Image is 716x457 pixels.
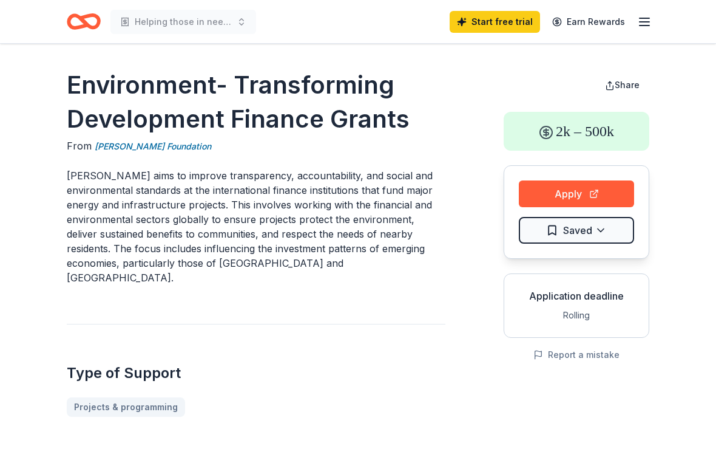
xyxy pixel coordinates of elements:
p: [PERSON_NAME] aims to improve transparency, accountability, and social and environmental standard... [67,168,445,285]
button: Saved [519,217,634,244]
div: Rolling [514,308,639,323]
a: [PERSON_NAME] Foundation [95,139,211,154]
button: Share [595,73,649,97]
button: Helping those in need one at a time [110,10,256,34]
a: Projects & programming [67,397,185,417]
a: Home [67,7,101,36]
h2: Type of Support [67,363,445,383]
div: Application deadline [514,289,639,303]
h1: Environment- Transforming Development Finance Grants [67,68,445,136]
div: 2k – 500k [504,112,649,151]
button: Report a mistake [533,348,620,362]
a: Earn Rewards [545,11,632,33]
span: Saved [563,222,592,238]
span: Share [615,80,640,90]
a: Start free trial [450,11,540,33]
div: From [67,139,445,154]
button: Apply [519,180,634,207]
span: Helping those in need one at a time [135,15,232,29]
